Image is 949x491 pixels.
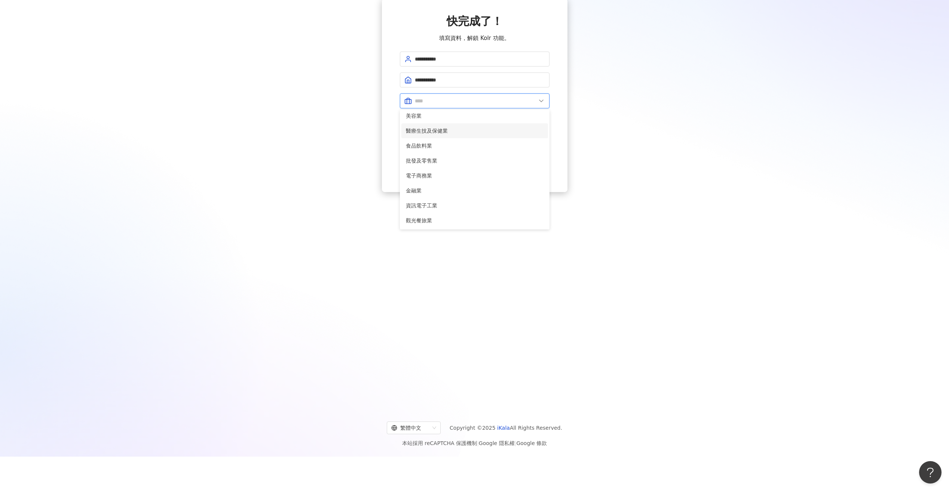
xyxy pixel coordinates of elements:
iframe: Help Scout Beacon - Open [919,461,942,484]
span: 觀光餐旅業 [406,216,544,225]
span: 批發及零售業 [406,157,544,165]
span: 電子商務業 [406,172,544,180]
span: | [477,440,479,446]
span: | [515,440,517,446]
a: Google 條款 [516,440,547,446]
span: 本站採用 reCAPTCHA 保護機制 [402,439,547,448]
span: 美容業 [406,112,544,120]
a: Google 隱私權 [479,440,515,446]
span: 填寫資料，解鎖 Kolr 功能。 [439,34,509,43]
span: 金融業 [406,186,544,195]
span: 醫療生技及保健業 [406,127,544,135]
a: iKala [497,425,510,431]
div: 繁體中文 [391,422,429,434]
span: 快完成了！ [447,15,503,28]
span: 食品飲料業 [406,142,544,150]
span: 資訊電子工業 [406,201,544,210]
span: Copyright © 2025 All Rights Reserved. [450,423,562,432]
